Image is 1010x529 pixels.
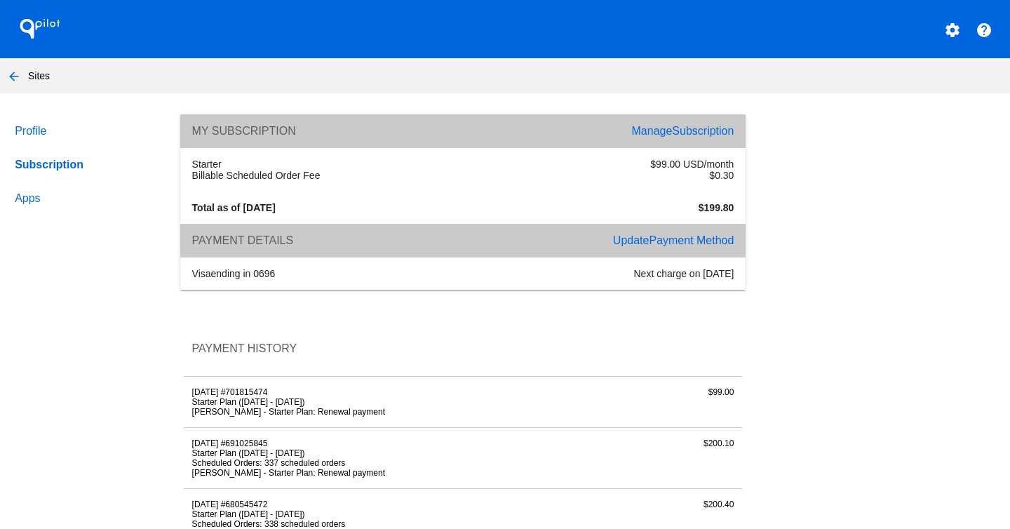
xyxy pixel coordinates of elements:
div: Billable Scheduled Order Fee [184,170,463,181]
div: [DATE] #691025845 [184,438,555,478]
a: ManageSubscription [632,125,734,137]
li: Starter Plan ([DATE] - [DATE]) [192,448,548,458]
strong: $199.80 [699,202,734,213]
span: My Subscription [192,125,296,137]
div: $99.00 USD/month [463,159,742,170]
a: UpdatePayment Method [613,234,734,246]
div: Next charge on [DATE] [463,268,742,279]
h1: QPilot [12,15,68,43]
li: [PERSON_NAME] - Starter Plan: Renewal payment [192,407,548,417]
strong: Total as of [DATE] [192,202,276,213]
mat-icon: help [976,22,992,39]
a: Profile [12,114,156,148]
span: Payment History [192,342,297,354]
div: Starter [184,159,463,170]
div: $99.00 [556,387,742,417]
div: $200.10 [556,438,742,478]
li: Scheduled Orders: 337 scheduled orders [192,458,548,468]
span: Payment Details [192,234,294,246]
span: visa [192,268,211,279]
div: ending in 0696 [184,268,463,279]
div: [DATE] #701815474 [184,387,555,417]
span: Payment Method [649,234,734,246]
span: Subscription [672,125,734,137]
a: Apps [12,182,156,215]
div: $0.30 [463,170,742,181]
li: [PERSON_NAME] - Starter Plan: Renewal payment [192,468,548,478]
li: Scheduled Orders: 338 scheduled orders [192,519,548,529]
mat-icon: arrow_back [6,68,22,85]
li: Starter Plan ([DATE] - [DATE]) [192,509,548,519]
li: Starter Plan ([DATE] - [DATE]) [192,397,548,407]
a: Subscription [12,148,156,182]
mat-icon: settings [944,22,961,39]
